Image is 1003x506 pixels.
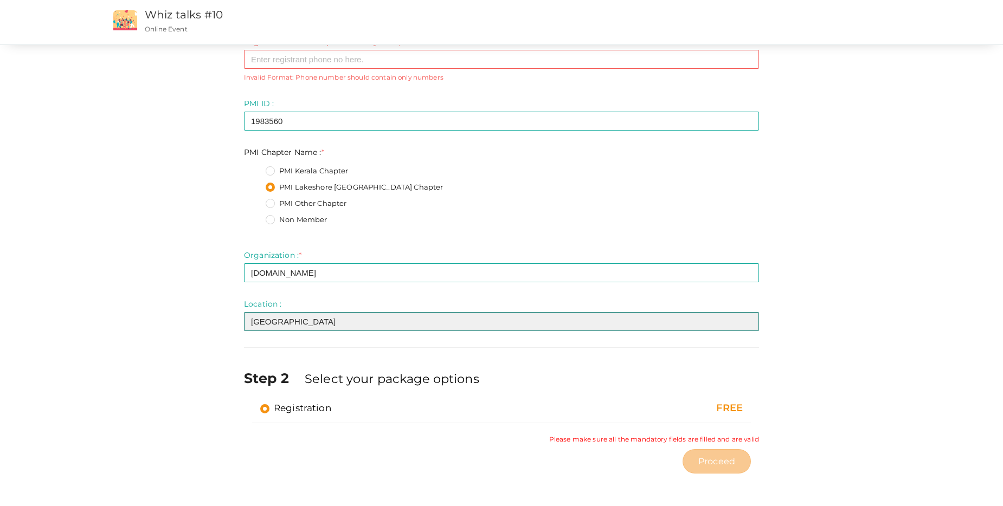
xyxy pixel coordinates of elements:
[305,370,479,387] label: Select your package options
[698,455,735,468] span: Proceed
[113,10,137,30] img: event2.png
[244,98,274,109] label: PMI ID :
[244,368,303,388] label: Step 2
[244,147,324,158] label: PMI Chapter Name :
[683,449,751,473] button: Proceed
[244,299,281,309] label: Location :
[266,166,349,177] label: PMI Kerala Chapter
[244,50,759,69] input: Enter registrant phone no here.
[145,8,223,21] a: Whiz talks #10
[266,182,443,193] label: PMI Lakeshore [GEOGRAPHIC_DATA] Chapter
[266,215,327,225] label: Non Member
[266,198,346,209] label: PMI Other Chapter
[595,401,743,416] div: FREE
[145,24,646,34] p: Online Event
[260,401,331,414] label: Registration
[244,250,301,261] label: Organization :
[244,73,759,82] small: Invalid Format: Phone number should contain only numbers
[549,434,759,444] small: Please make sure all the mandatory fields are filled and are valid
